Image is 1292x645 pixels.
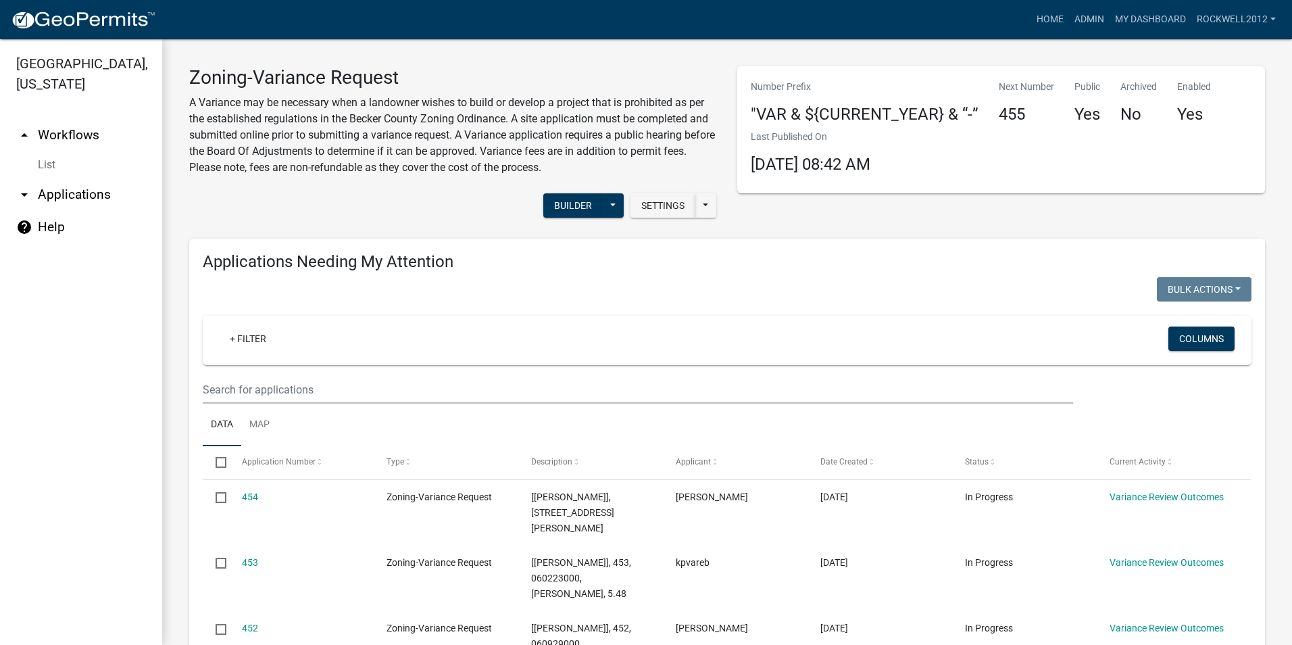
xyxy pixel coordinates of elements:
a: 453 [242,557,258,568]
h4: Yes [1074,105,1100,124]
span: In Progress [965,623,1013,634]
p: Last Published On [751,130,870,144]
span: 08/11/2025 [820,557,848,568]
span: [Susan Rockwell], 454, 081009000, GUILLERMO MARROQUIN GALVEZ, 20340 CO RD 131 [531,492,614,533]
span: Al Clark [676,623,748,634]
datatable-header-cell: Select [203,446,228,479]
p: Enabled [1177,80,1211,94]
h4: Applications Needing My Attention [203,252,1251,272]
span: Trevor Deyo [676,492,748,502]
span: Status [965,457,989,467]
span: Application Number [242,457,316,467]
a: My Dashboard [1110,7,1191,32]
span: 08/11/2025 [820,623,848,634]
span: [Susan Rockwell], 453, 060223000, RANDY BARTA, 5.48 [531,557,631,599]
a: Variance Review Outcomes [1110,557,1224,568]
input: Search for applications [203,376,1073,404]
a: 454 [242,492,258,502]
p: A Variance may be necessary when a landowner wishes to build or develop a project that is prohibi... [189,95,717,176]
p: Number Prefix [751,80,978,94]
h4: No [1120,105,1157,124]
span: Zoning-Variance Request [387,557,492,568]
span: Zoning-Variance Request [387,623,492,634]
a: Variance Review Outcomes [1110,623,1224,634]
h4: Yes [1177,105,1211,124]
datatable-header-cell: Date Created [807,446,952,479]
span: [DATE] 08:42 AM [751,155,870,174]
h4: 455 [999,105,1054,124]
a: Admin [1069,7,1110,32]
button: Builder [543,193,603,218]
h3: Zoning-Variance Request [189,66,717,89]
a: 452 [242,623,258,634]
button: Bulk Actions [1157,277,1251,302]
p: Public [1074,80,1100,94]
i: help [16,219,32,235]
button: Columns [1168,327,1235,351]
datatable-header-cell: Status [952,446,1097,479]
datatable-header-cell: Description [518,446,663,479]
h4: "VAR & ${CURRENT_YEAR} & “-” [751,105,978,124]
i: arrow_drop_up [16,127,32,143]
span: 08/14/2025 [820,492,848,502]
button: Settings [630,193,695,218]
datatable-header-cell: Current Activity [1097,446,1241,479]
datatable-header-cell: Application Number [228,446,373,479]
i: arrow_drop_down [16,187,32,203]
datatable-header-cell: Type [373,446,518,479]
a: Map [241,404,278,447]
span: Date Created [820,457,868,467]
span: Description [531,457,572,467]
span: Zoning-Variance Request [387,492,492,502]
span: In Progress [965,492,1013,502]
a: Variance Review Outcomes [1110,492,1224,502]
a: Data [203,404,241,447]
span: Applicant [676,457,711,467]
span: In Progress [965,557,1013,568]
span: Current Activity [1110,457,1166,467]
span: Type [387,457,404,467]
p: Next Number [999,80,1054,94]
a: Rockwell2012 [1191,7,1281,32]
span: kpvareb [676,557,710,568]
a: Home [1031,7,1069,32]
datatable-header-cell: Applicant [663,446,807,479]
p: Archived [1120,80,1157,94]
a: + Filter [219,327,277,351]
